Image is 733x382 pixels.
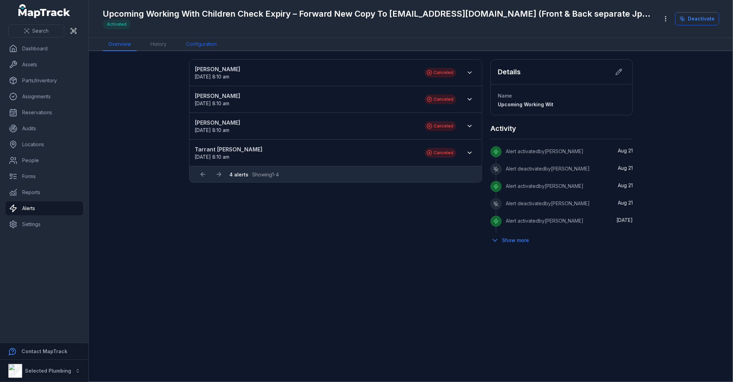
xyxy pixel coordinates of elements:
time: 8/28/2025, 8:10:00 AM [195,74,230,80]
button: Show more [491,233,534,248]
time: 8/18/2025, 2:46:52 PM [616,217,633,223]
a: [PERSON_NAME][DATE] 8:10 am [195,65,418,80]
time: 8/28/2025, 8:10:00 AM [195,127,230,133]
a: Settings [6,217,83,231]
strong: [PERSON_NAME] [195,118,418,127]
a: Assets [6,58,83,72]
span: Aug 21 [618,148,633,153]
a: MapTrack [18,4,70,18]
span: [DATE] 8:10 am [195,154,230,160]
time: 8/21/2025, 8:07:00 AM [618,182,633,188]
span: Alert activated by [PERSON_NAME] [506,148,583,154]
a: People [6,153,83,167]
h1: Upcoming Working With Children Check Expiry – Forward New Copy To [EMAIL_ADDRESS][DOMAIN_NAME] (F... [103,8,654,19]
a: Alerts [6,201,83,215]
button: Search [8,24,64,38]
a: [PERSON_NAME][DATE] 8:10 am [195,92,418,107]
span: [DATE] [616,217,633,223]
span: Alert deactivated by [PERSON_NAME] [506,200,590,206]
strong: [PERSON_NAME] [195,65,418,73]
a: Reservations [6,106,83,119]
time: 8/21/2025, 8:16:06 AM [618,148,633,153]
h2: Activity [491,124,516,133]
h2: Details [498,67,521,77]
span: Name [498,93,512,99]
time: 8/28/2025, 8:10:00 AM [195,100,230,106]
a: Overview [103,38,137,51]
a: [PERSON_NAME][DATE] 8:10 am [195,118,418,134]
div: Canceled [425,121,456,131]
a: Configuration [180,38,222,51]
div: Canceled [425,94,456,104]
span: Aug 21 [618,165,633,171]
time: 8/28/2025, 8:10:00 AM [195,154,230,160]
strong: 4 alerts [230,172,249,177]
span: Alert activated by [PERSON_NAME] [506,183,583,189]
a: Reports [6,185,83,199]
strong: Contact MapTrack [22,348,67,354]
span: Alert activated by [PERSON_NAME] [506,218,583,224]
span: Search [32,27,49,34]
span: [DATE] 8:10 am [195,127,230,133]
time: 8/21/2025, 8:05:52 AM [618,200,633,206]
span: · Showing 1 - 4 [230,172,279,177]
strong: Selected Plumbing [25,368,71,374]
div: Canceled [425,68,456,77]
strong: Tarrant [PERSON_NAME] [195,145,418,153]
button: Deactivate [675,12,719,25]
a: Assignments [6,90,83,103]
time: 8/21/2025, 8:15:42 AM [618,165,633,171]
a: Tarrant [PERSON_NAME][DATE] 8:10 am [195,145,418,160]
div: Canceled [425,148,456,158]
span: [DATE] 8:10 am [195,74,230,80]
a: History [145,38,172,51]
strong: [PERSON_NAME] [195,92,418,100]
a: Forms [6,169,83,183]
a: Parts/Inventory [6,74,83,88]
span: [DATE] 8:10 am [195,100,230,106]
a: Dashboard [6,42,83,56]
span: Aug 21 [618,200,633,206]
span: Aug 21 [618,182,633,188]
a: Audits [6,122,83,135]
span: Alert deactivated by [PERSON_NAME] [506,166,590,172]
div: Activated [103,19,131,29]
a: Locations [6,138,83,151]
